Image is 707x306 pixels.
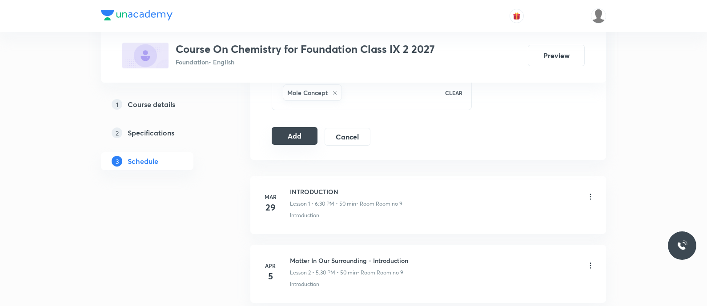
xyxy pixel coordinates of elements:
[513,12,521,20] img: avatar
[510,9,524,23] button: avatar
[677,240,687,251] img: ttu
[287,88,328,97] h6: Mole Concept
[290,187,402,196] h6: INTRODUCTION
[445,89,462,97] p: CLEAR
[290,256,408,265] h6: Matter In Our Surrounding - Introduction
[101,95,222,113] a: 1Course details
[272,127,317,145] button: Add
[261,270,279,283] h4: 5
[356,200,402,208] p: • Room Room no 9
[128,156,158,167] h5: Schedule
[290,200,356,208] p: Lesson 1 • 6:30 PM • 50 min
[112,99,122,110] p: 1
[528,45,585,66] button: Preview
[290,280,319,288] p: Introduction
[290,211,319,219] p: Introduction
[112,156,122,167] p: 3
[261,262,279,270] h6: Apr
[290,269,357,277] p: Lesson 2 • 5:30 PM • 50 min
[128,127,174,138] h5: Specifications
[128,99,175,110] h5: Course details
[357,269,403,277] p: • Room Room no 9
[101,10,173,20] img: Company Logo
[176,57,435,67] p: Foundation • English
[101,124,222,142] a: 2Specifications
[122,43,169,68] img: 3CF6EC3D-F3C9-498B-9FCD-6EC8EE6987A4_plus.png
[325,128,370,146] button: Cancel
[112,127,122,138] p: 2
[176,43,435,56] h3: Course On Chemistry for Foundation Class IX 2 2027
[261,201,279,214] h4: 29
[101,10,173,23] a: Company Logo
[591,8,606,24] img: P Antony
[261,193,279,201] h6: Mar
